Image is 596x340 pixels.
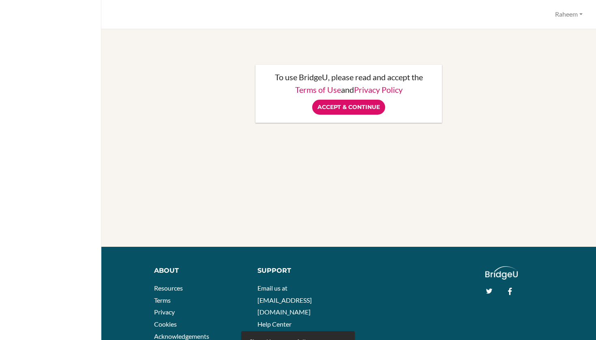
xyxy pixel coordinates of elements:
a: Resources [154,284,183,292]
a: Terms [154,296,171,304]
a: Email us at [EMAIL_ADDRESS][DOMAIN_NAME] [257,284,312,316]
a: Terms of Use [295,85,341,94]
button: Raheem [551,7,586,22]
p: To use BridgeU, please read and accept the [264,73,434,81]
a: Privacy Policy [354,85,403,94]
a: Help Center [257,320,292,328]
a: Privacy [154,308,175,316]
p: and [264,86,434,94]
input: Accept & Continue [312,100,385,115]
div: About [154,266,245,276]
a: Cookies [154,320,177,328]
img: logo_white@2x-f4f0deed5e89b7ecb1c2cc34c3e3d731f90f0f143d5ea2071677605dd97b5244.png [485,266,518,280]
div: Support [257,266,343,276]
